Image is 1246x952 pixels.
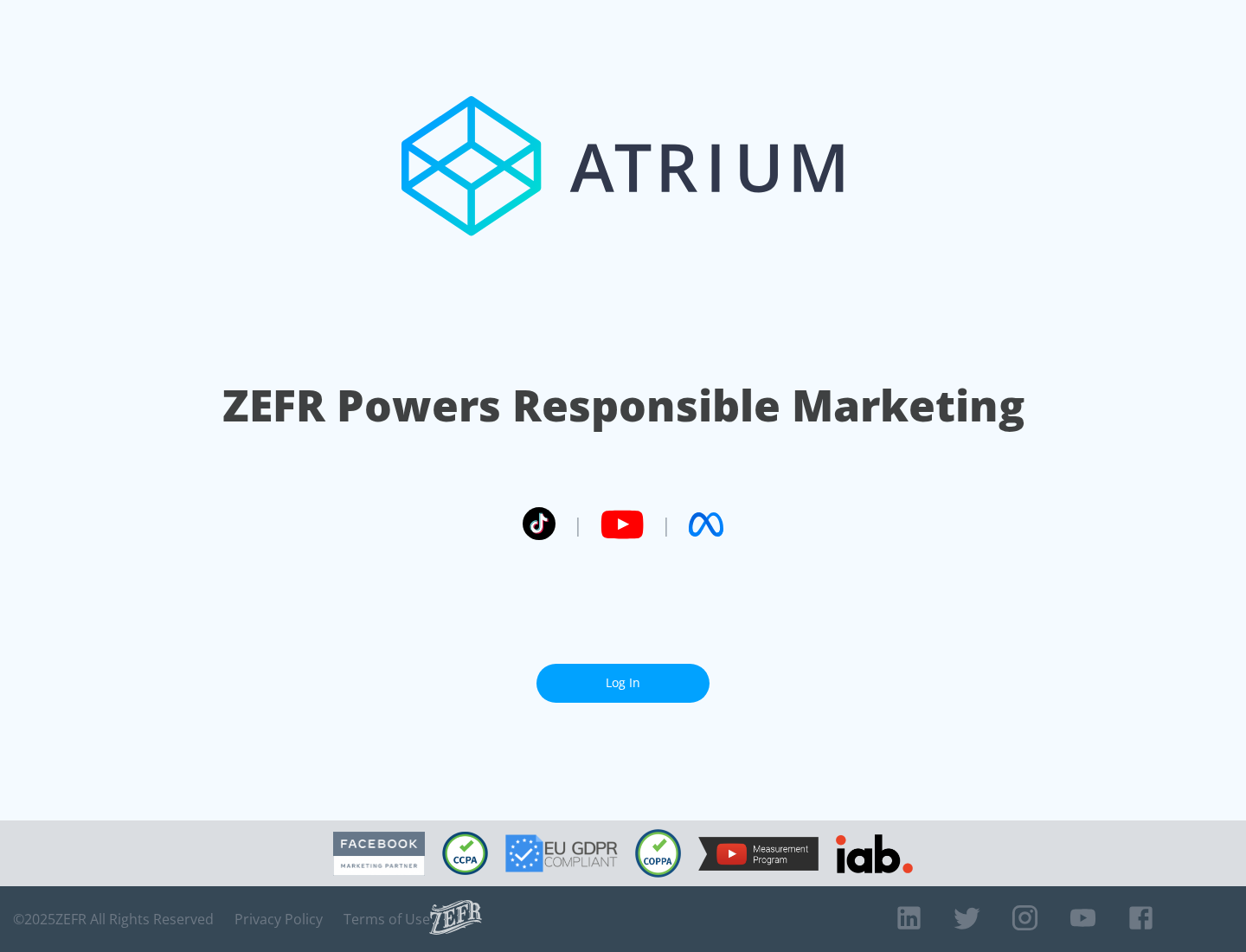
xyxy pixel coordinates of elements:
a: Log In [536,664,710,703]
span: © 2025 ZEFR All Rights Reserved [13,910,214,928]
img: Facebook Marketing Partner [333,832,425,876]
span: | [573,511,583,537]
a: Privacy Policy [234,910,323,928]
img: CCPA Compliant [442,832,488,875]
a: Terms of Use [344,910,430,928]
h1: ZEFR Powers Responsible Marketing [222,376,1024,435]
img: GDPR Compliant [505,834,618,872]
img: COPPA Compliant [635,829,681,878]
img: YouTube Measurement Program [698,837,819,871]
img: IAB [836,834,913,873]
span: | [661,511,671,537]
